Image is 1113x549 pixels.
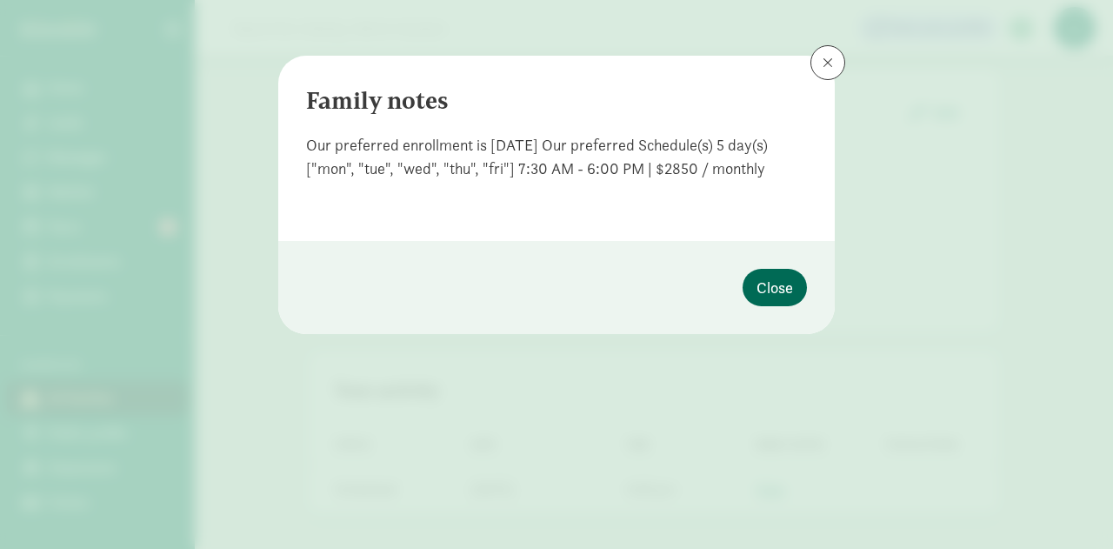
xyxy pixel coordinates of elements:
span: Close [756,276,793,299]
div: Family notes [306,84,807,119]
iframe: Chat Widget [1026,465,1113,549]
div: Our preferred enrollment is [DATE] Our preferred Schedule(s) 5 day(s) ["mon", "tue", "wed", "thu"... [306,133,807,180]
button: Close [743,269,807,306]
